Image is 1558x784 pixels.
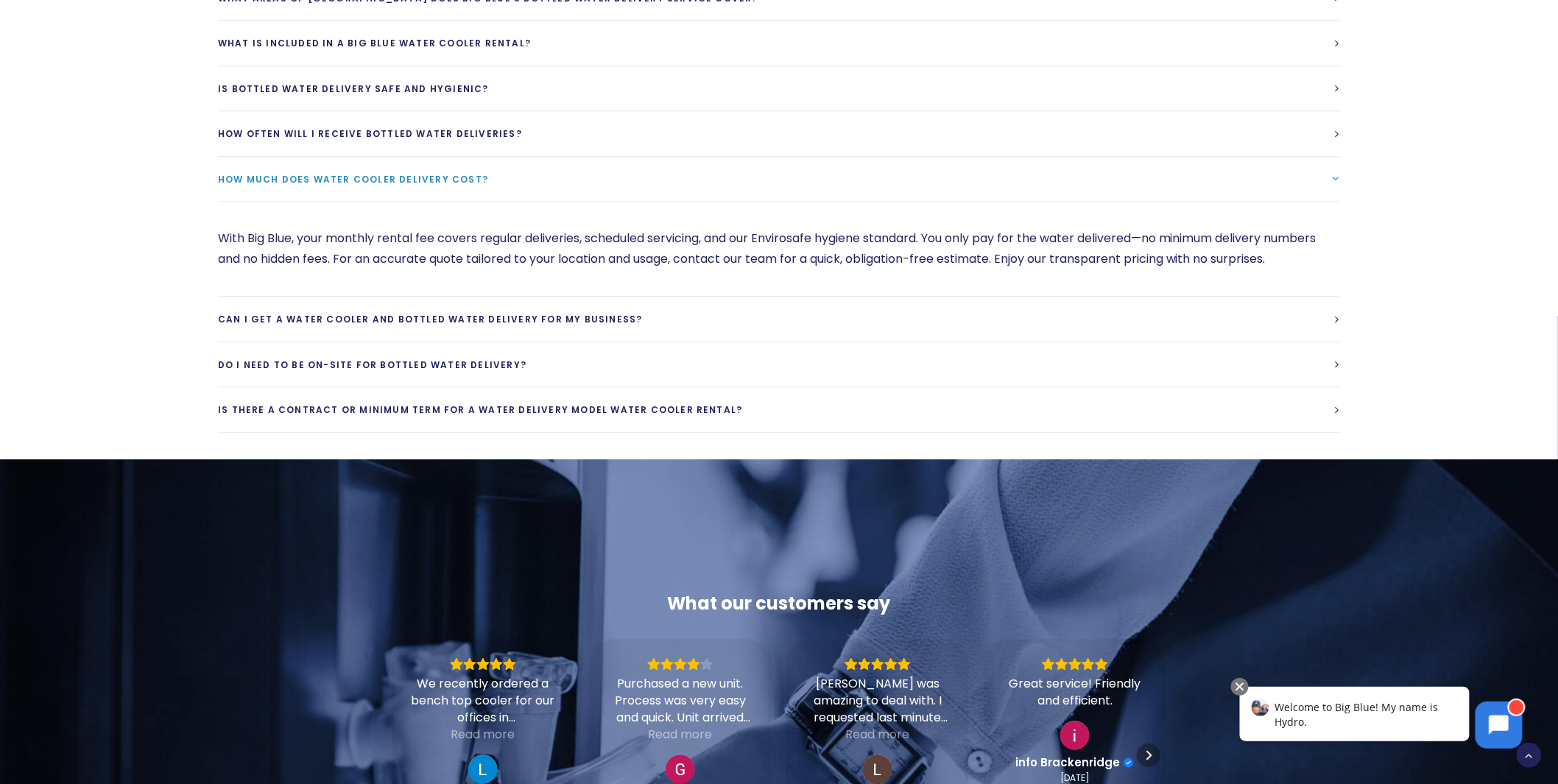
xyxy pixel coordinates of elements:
[648,726,712,743] div: Read more
[1060,772,1090,784] div: [DATE]
[410,675,556,726] div: We recently ordered a bench top cooler for our offices in [GEOGRAPHIC_DATA]. The process was so s...
[666,755,695,784] a: View on Google
[1137,744,1160,767] div: Next
[1015,756,1120,769] span: info Brackenridge
[218,403,743,416] span: Is there a contract or minimum term for a water delivery model water cooler rental?
[218,82,489,95] span: Is bottled water delivery safe and hygienic?
[218,157,1340,202] a: How much does water cooler delivery cost?
[1002,675,1148,709] div: Great service! Friendly and efficient.
[607,675,753,726] div: Purchased a new unit. Process was very easy and quick. Unit arrived very quickly. Only problem wa...
[805,657,951,671] div: Rating: 5.0 out of 5
[607,657,753,671] div: Rating: 4.0 out of 5
[451,726,515,743] div: Read more
[1060,721,1090,750] a: View on Google
[398,744,421,767] div: Previous
[218,342,1340,387] a: Do I need to be on-site for bottled water delivery?
[218,66,1340,111] a: Is bottled water delivery safe and hygienic?
[218,111,1340,156] a: How often will I receive bottled water deliveries?
[1124,757,1134,768] div: Verified Customer
[1224,675,1537,763] iframe: Chatbot
[218,387,1340,432] a: Is there a contract or minimum term for a water delivery model water cooler rental?
[1060,721,1090,750] img: info Brackenridge
[1015,756,1134,769] a: Review by info Brackenridge
[392,592,1166,615] div: What our customers say
[218,37,531,49] span: What is included in a Big Blue Water cooler rental?
[218,297,1340,342] a: Can I get a water cooler and bottled water delivery for my business?
[863,755,892,784] img: Lily Stevenson
[218,173,488,186] span: How much does water cooler delivery cost?
[1002,657,1148,671] div: Rating: 5.0 out of 5
[218,313,643,325] span: Can I get a water cooler and bottled water delivery for my business?
[218,127,522,140] span: How often will I receive bottled water deliveries?
[805,675,951,726] div: [PERSON_NAME] was amazing to deal with. I requested last minute for a short term hire (2 days) an...
[666,755,695,784] img: Gillian Le Prou
[845,726,909,743] div: Read more
[218,21,1340,66] a: What is included in a Big Blue Water cooler rental?
[218,228,1340,269] p: With Big Blue, your monthly rental fee covers regular deliveries, scheduled servicing, and our En...
[468,755,498,784] img: Luke Mitchell
[863,755,892,784] a: View on Google
[410,657,556,671] div: Rating: 5.0 out of 5
[468,755,498,784] a: View on Google
[218,359,526,371] span: Do I need to be on-site for bottled water delivery?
